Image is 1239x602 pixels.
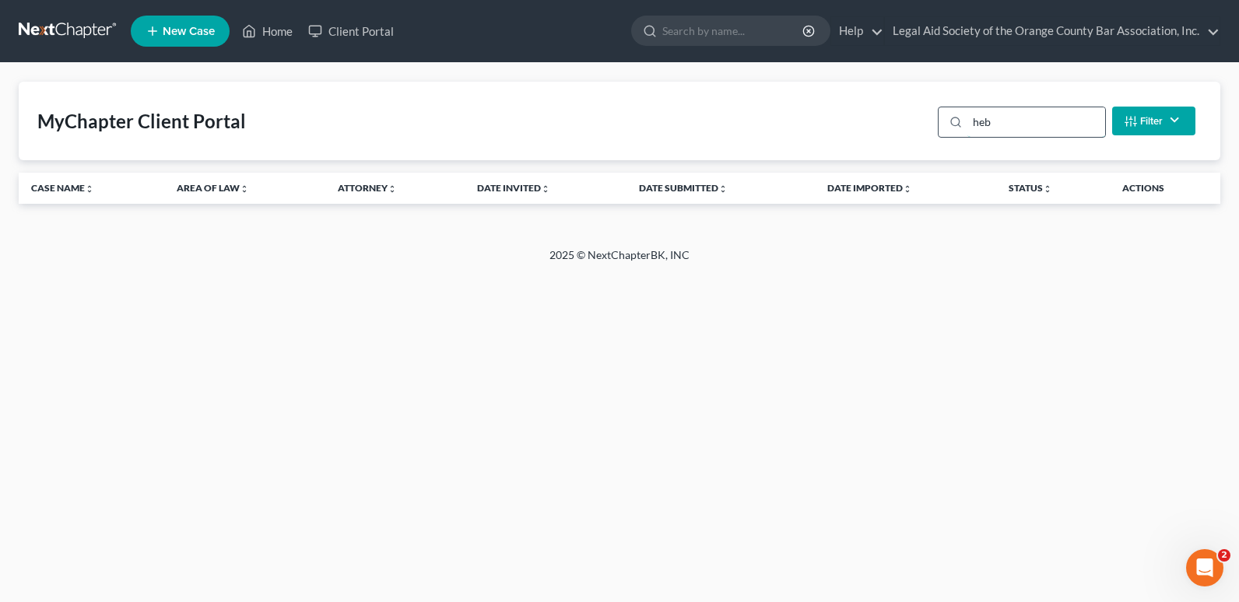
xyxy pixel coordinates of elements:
[477,182,550,194] a: Date Invitedunfold_more
[1186,549,1223,586] iframe: Intercom live chat
[1009,182,1052,194] a: Statusunfold_more
[31,182,94,194] a: Case Nameunfold_more
[163,26,215,37] span: New Case
[176,247,1063,275] div: 2025 © NextChapterBK, INC
[541,184,550,194] i: unfold_more
[718,184,728,194] i: unfold_more
[1112,107,1195,135] button: Filter
[1043,184,1052,194] i: unfold_more
[1218,549,1230,562] span: 2
[240,184,249,194] i: unfold_more
[300,17,402,45] a: Client Portal
[177,182,249,194] a: Area of Lawunfold_more
[37,109,246,134] div: MyChapter Client Portal
[903,184,912,194] i: unfold_more
[388,184,397,194] i: unfold_more
[639,182,728,194] a: Date Submittedunfold_more
[662,16,805,45] input: Search by name...
[234,17,300,45] a: Home
[885,17,1220,45] a: Legal Aid Society of the Orange County Bar Association, Inc.
[338,182,397,194] a: Attorneyunfold_more
[967,107,1105,137] input: Search...
[831,17,883,45] a: Help
[1110,173,1220,204] th: Actions
[85,184,94,194] i: unfold_more
[827,182,912,194] a: Date Importedunfold_more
